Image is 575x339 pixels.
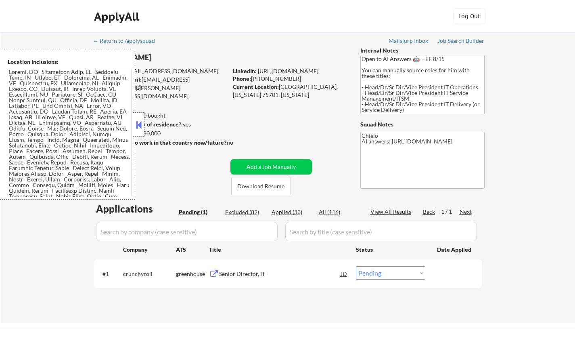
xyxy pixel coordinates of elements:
div: Applied (33) [272,208,312,216]
div: [EMAIL_ADDRESS][DOMAIN_NAME] [94,76,228,91]
div: $180,000 [93,129,228,137]
a: Job Search Builder [437,38,485,46]
div: Date Applied [437,246,473,254]
div: greenhouse [176,270,209,278]
div: #1 [102,270,117,278]
div: [PERSON_NAME][EMAIL_ADDRESS][DOMAIN_NAME] [94,84,228,100]
div: Internal Notes [360,46,485,55]
button: Log Out [453,8,485,24]
div: [EMAIL_ADDRESS][DOMAIN_NAME] [94,67,228,75]
div: Excluded (82) [225,208,266,216]
div: Company [123,246,176,254]
div: View All Results [370,208,414,216]
div: yes [93,120,225,128]
div: Mailslurp Inbox [389,38,429,44]
div: Next [460,208,473,216]
div: [GEOGRAPHIC_DATA], [US_STATE] 75701, [US_STATE] [233,83,347,99]
strong: Current Location: [233,83,279,90]
button: Download Resume [231,177,291,195]
div: Location Inclusions: [8,58,132,66]
strong: Will need Visa to work in that country now/future?: [94,139,228,146]
div: ATS [176,246,209,254]
div: Applications [96,204,176,214]
div: Title [209,246,348,254]
div: All (116) [319,208,359,216]
div: ApplyAll [94,10,142,23]
div: Back [423,208,436,216]
div: Squad Notes [360,120,485,128]
a: Mailslurp Inbox [389,38,429,46]
div: JD [340,266,348,281]
div: [PERSON_NAME] [94,53,259,63]
a: ← Return to /applysquad [93,38,163,46]
input: Search by company (case sensitive) [96,222,278,241]
div: ← Return to /applysquad [93,38,163,44]
div: 1 / 1 [441,208,460,216]
div: Senior Director, IT [219,270,341,278]
button: Add a Job Manually [230,159,312,175]
div: no [227,139,250,147]
div: crunchyroll [123,270,176,278]
div: Job Search Builder [437,38,485,44]
strong: Phone: [233,75,251,82]
div: Status [356,242,425,257]
div: [PHONE_NUMBER] [233,75,347,83]
input: Search by title (case sensitive) [285,222,477,241]
strong: LinkedIn: [233,67,257,74]
div: 32 sent / 100 bought [93,112,228,120]
a: [URL][DOMAIN_NAME] [258,67,318,74]
div: Pending (1) [179,208,219,216]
